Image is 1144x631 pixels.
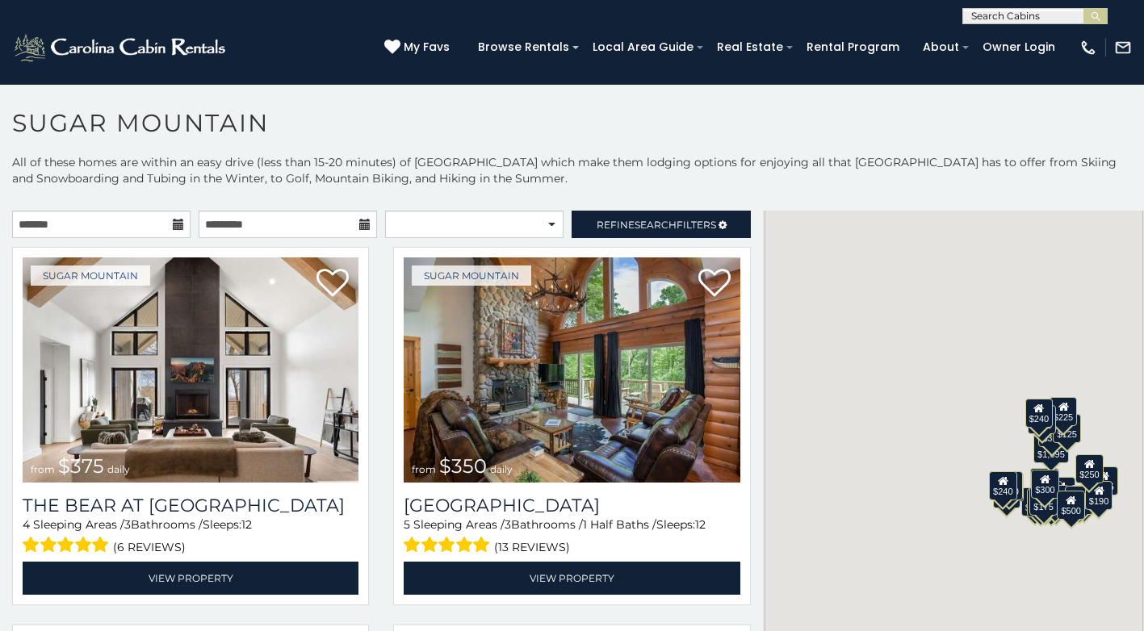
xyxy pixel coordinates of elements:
img: 1714387646_thumbnail.jpeg [23,257,358,483]
h3: The Bear At Sugar Mountain [23,495,358,516]
img: White-1-2.png [12,31,230,64]
span: Search [635,219,677,231]
span: My Favs [404,39,450,56]
span: daily [107,463,130,475]
a: from $375 daily [23,257,358,483]
span: 4 [23,517,30,532]
span: (13 reviews) [494,537,570,558]
div: $350 [1038,417,1066,446]
a: Browse Rentals [470,35,577,60]
a: My Favs [384,39,454,56]
a: View Property [23,562,358,595]
span: 3 [124,517,131,532]
a: Sugar Mountain [31,265,150,286]
span: $350 [439,454,487,478]
img: mail-regular-white.png [1114,39,1132,56]
div: $190 [1085,480,1113,509]
a: Add to favorites [316,267,349,301]
span: 12 [241,517,252,532]
a: Local Area Guide [585,35,702,60]
span: 3 [505,517,511,532]
span: $375 [58,454,104,478]
div: $500 [1057,491,1084,520]
div: $240 [1025,399,1053,428]
a: Owner Login [974,35,1063,60]
div: $200 [1047,477,1075,506]
span: from [31,463,55,475]
div: $350 [1037,488,1064,517]
span: Refine Filters [597,219,716,231]
div: $1,095 [1033,434,1069,463]
div: $300 [1031,469,1058,498]
div: Sleeping Areas / Bathrooms / Sleeps: [404,516,740,558]
div: $155 [1027,487,1054,516]
img: phone-regular-white.png [1079,39,1097,56]
a: [GEOGRAPHIC_DATA] [404,495,740,516]
div: $240 [989,470,1016,499]
div: $190 [1030,468,1058,497]
div: $125 [1053,414,1080,443]
h3: Grouse Moor Lodge [404,495,740,516]
div: $225 [995,473,1023,502]
a: View Property [404,562,740,595]
a: The Bear At [GEOGRAPHIC_DATA] [23,495,358,516]
div: $355 [993,478,1020,508]
span: (6 reviews) [113,537,186,558]
img: 1714398141_thumbnail.jpeg [404,257,740,483]
span: from [412,463,436,475]
a: from $350 daily [404,257,740,483]
div: $170 [1028,404,1055,433]
div: Sleeping Areas / Bathrooms / Sleeps: [23,516,358,558]
div: $250 [1075,453,1103,483]
div: $195 [1065,486,1092,515]
a: Real Estate [709,35,791,60]
a: About [915,35,967,60]
div: $155 [1090,466,1117,495]
span: daily [490,463,513,475]
div: $345 [1071,485,1098,514]
a: Rental Program [798,35,907,60]
div: $175 [1029,487,1057,516]
a: Add to favorites [698,267,731,301]
a: Sugar Mountain [412,265,531,286]
span: 5 [404,517,410,532]
div: $210 [995,470,1022,499]
span: 1 Half Baths / [583,517,656,532]
span: 12 [695,517,706,532]
a: RefineSearchFilters [572,211,750,238]
div: $225 [1050,397,1077,426]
